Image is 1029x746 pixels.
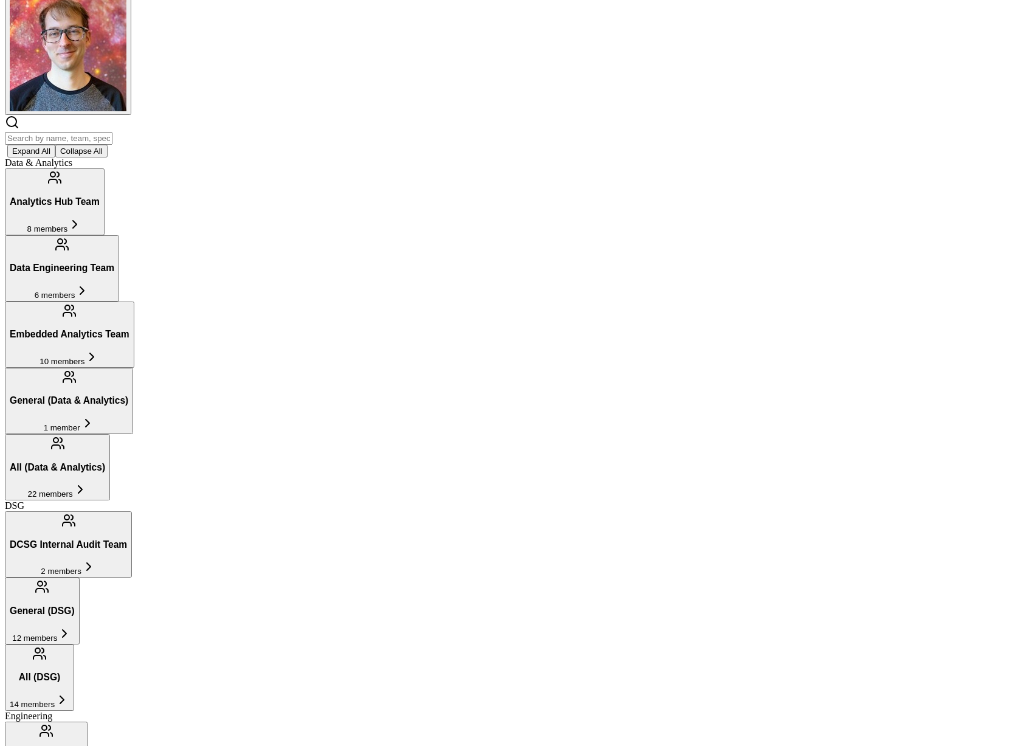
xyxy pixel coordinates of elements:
[55,145,108,157] button: Collapse All
[5,500,24,511] span: DSG
[10,462,105,473] h3: All (Data & Analytics)
[40,357,84,366] span: 10 members
[10,606,75,616] h3: General (DSG)
[44,423,80,432] span: 1 member
[5,168,105,235] button: Analytics Hub Team8 members
[12,634,57,643] span: 12 members
[10,395,128,406] h3: General (Data & Analytics)
[5,157,72,168] span: Data & Analytics
[5,578,80,644] button: General (DSG)12 members
[35,291,75,300] span: 6 members
[10,196,100,207] h3: Analytics Hub Team
[5,235,119,302] button: Data Engineering Team6 members
[27,224,68,233] span: 8 members
[10,329,129,340] h3: Embedded Analytics Team
[5,132,112,145] input: Search by name, team, specialty, or title...
[5,302,134,368] button: Embedded Analytics Team10 members
[10,539,127,550] h3: DCSG Internal Audit Team
[41,567,81,576] span: 2 members
[5,511,132,578] button: DCSG Internal Audit Team2 members
[10,672,69,683] h3: All (DSG)
[5,711,52,721] span: Engineering
[5,368,133,434] button: General (Data & Analytics)1 member
[5,644,74,711] button: All (DSG)14 members
[10,263,114,274] h3: Data Engineering Team
[10,700,55,709] span: 14 members
[7,145,55,157] button: Expand All
[5,434,110,500] button: All (Data & Analytics)22 members
[28,489,73,499] span: 22 members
